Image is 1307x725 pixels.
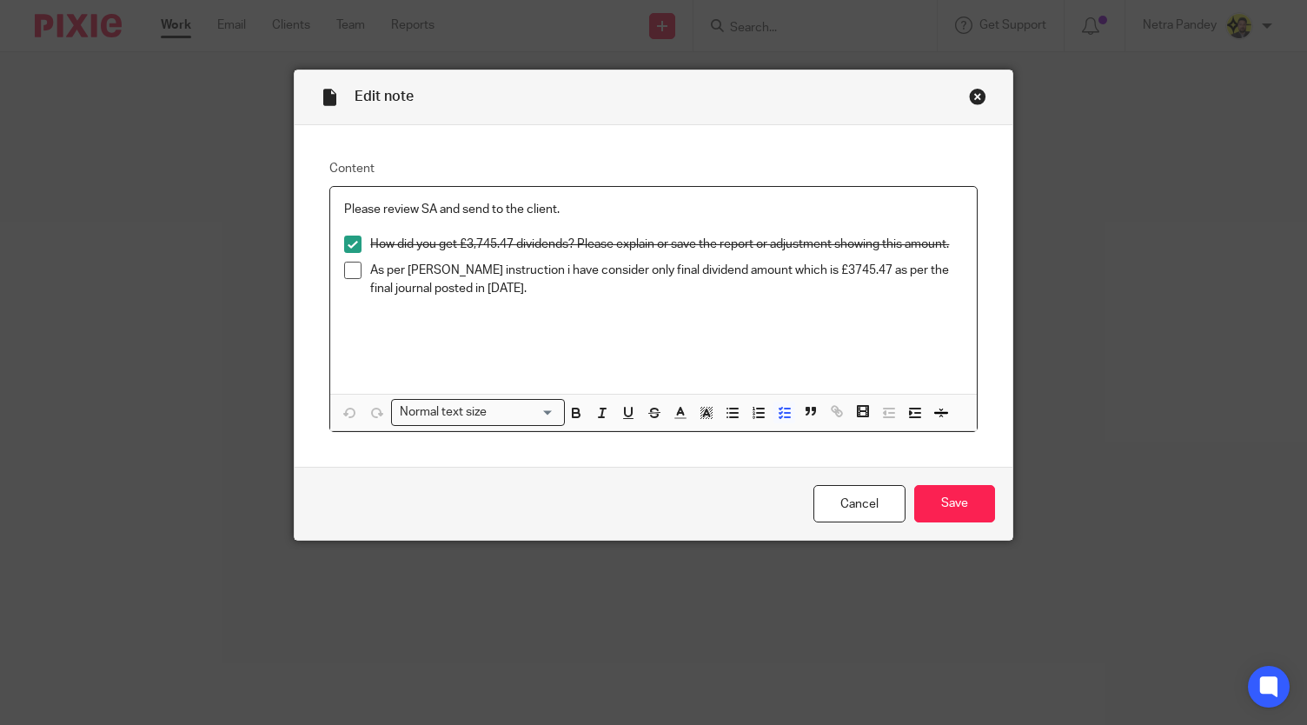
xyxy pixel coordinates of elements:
[813,485,906,522] a: Cancel
[355,90,414,103] span: Edit note
[370,262,962,297] p: As per [PERSON_NAME] instruction i have consider only final dividend amount which is £3745.47 as ...
[344,201,962,218] p: Please review SA and send to the client.
[395,403,490,422] span: Normal text size
[914,485,995,522] input: Save
[969,88,986,105] div: Close this dialog window
[370,236,962,253] p: How did you get £3,745.47 dividends? Please explain or save the report or adjustment showing this...
[492,403,554,422] input: Search for option
[391,399,565,426] div: Search for option
[329,160,977,177] label: Content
